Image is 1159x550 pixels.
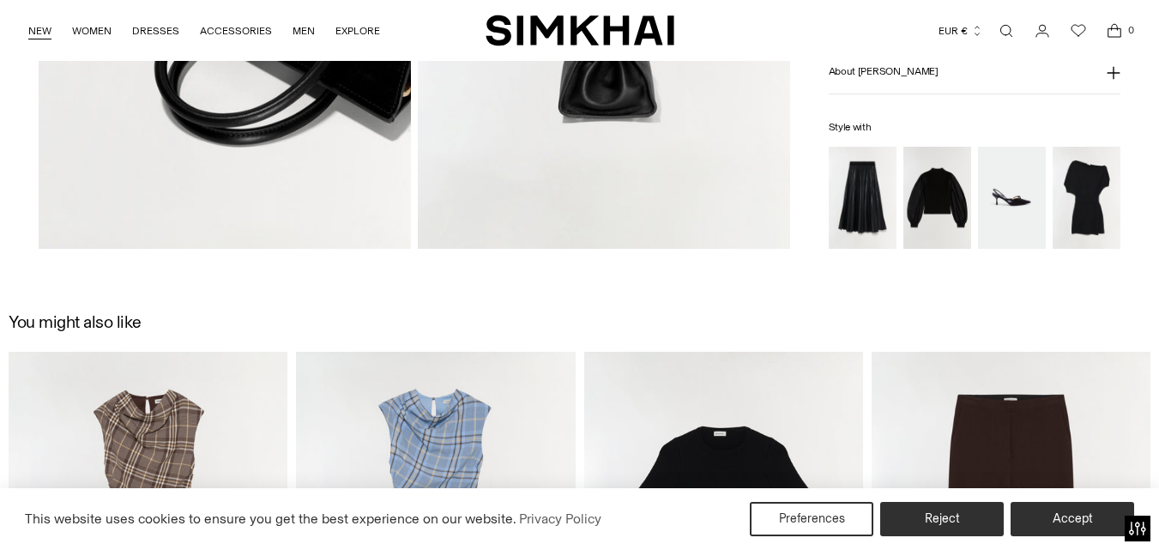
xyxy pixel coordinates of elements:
[750,502,873,536] button: Preferences
[829,147,896,249] img: Kezia Vegan Leather Midi Skirt
[486,14,674,47] a: SIMKHAI
[1123,22,1138,38] span: 0
[1011,502,1134,536] button: Accept
[829,51,1121,94] button: About [PERSON_NAME]
[335,12,380,50] a: EXPLORE
[516,506,604,532] a: Privacy Policy (opens in a new tab)
[132,12,179,50] a: DRESSES
[939,12,983,50] button: EUR €
[28,12,51,50] a: NEW
[1097,14,1132,48] a: Open cart modal
[829,66,939,77] h3: About [PERSON_NAME]
[1061,14,1096,48] a: Wishlist
[1025,14,1059,48] a: Go to the account page
[903,147,971,249] img: Jackie Taffeta Knit Top
[25,511,516,527] span: This website uses cookies to ensure you get the best experience on our website.
[829,122,1121,133] h6: Style with
[9,312,142,331] h2: You might also like
[989,14,1023,48] a: Open search modal
[1053,147,1120,249] img: Shania Off Shoulder Mini Dress
[293,12,315,50] a: MEN
[880,502,1004,536] button: Reject
[200,12,272,50] a: ACCESSORIES
[978,147,1046,249] img: Love Knot Slingback
[72,12,112,50] a: WOMEN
